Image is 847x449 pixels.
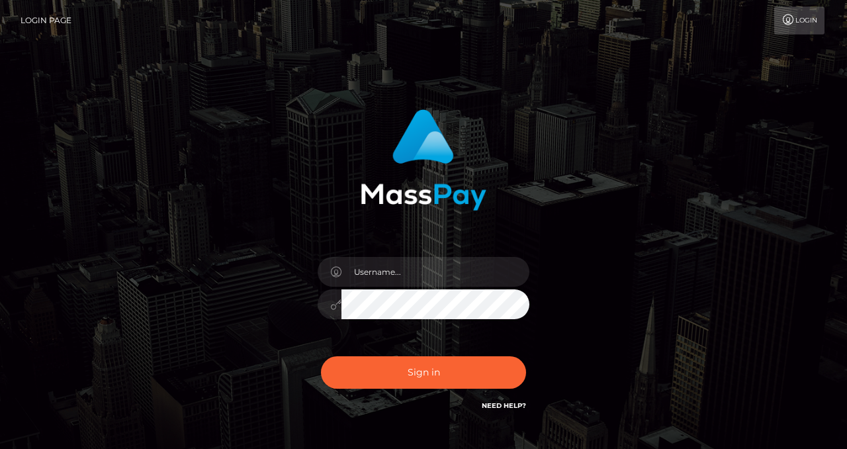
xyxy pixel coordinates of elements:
[482,401,526,410] a: Need Help?
[341,257,529,287] input: Username...
[21,7,71,34] a: Login Page
[361,109,486,211] img: MassPay Login
[774,7,825,34] a: Login
[321,356,526,389] button: Sign in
